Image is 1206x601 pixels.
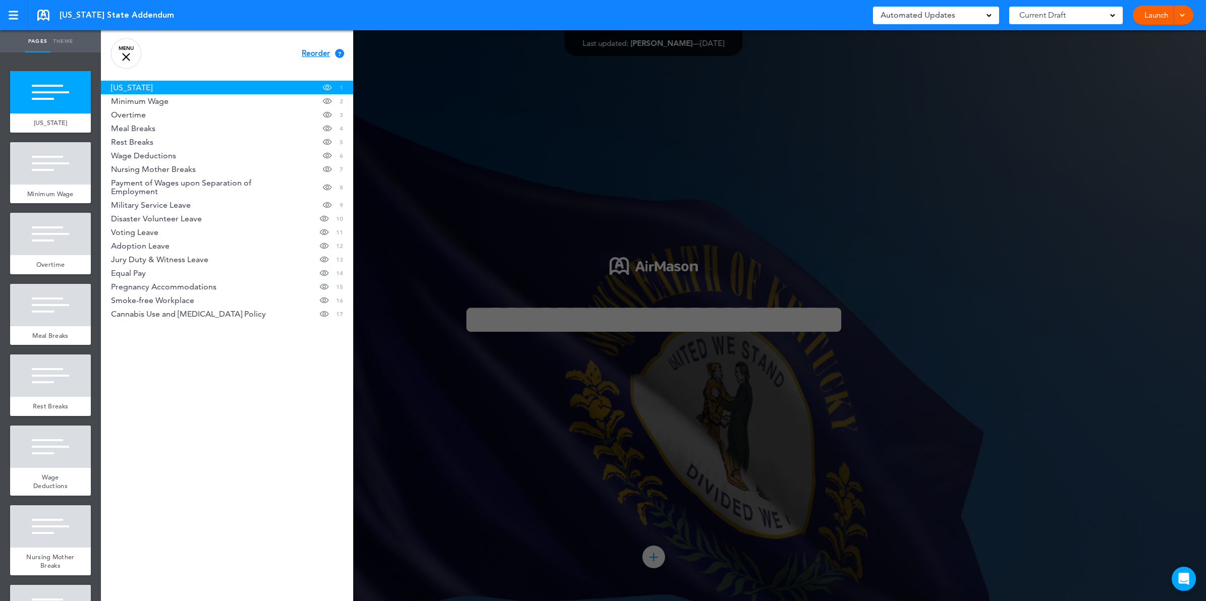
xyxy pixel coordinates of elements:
span: 16 [336,296,343,305]
span: 7 [340,165,343,173]
span: Disaster Volunteer Leave [111,214,202,223]
span: 9 [340,201,343,209]
span: Payment of Wages upon Separation of Employment [111,178,278,196]
span: Voting Leave [111,228,158,236]
span: 14 [336,269,343,277]
a: Wage Deductions 6 [101,149,353,162]
a: Meal Breaks [10,326,91,345]
span: 13 [336,255,343,264]
div: ? [335,49,344,58]
span: [US_STATE] State Addendum [60,10,174,21]
a: Overtime 3 [101,108,353,122]
a: Minimum Wage [10,185,91,204]
a: Meal Breaks 4 [101,122,353,135]
span: Reorder [302,50,330,57]
a: Minimum Wage 2 [101,94,353,108]
a: Rest Breaks [10,397,91,416]
span: Automated Updates [881,8,955,22]
a: Adoption Leave 12 [101,239,353,253]
a: Payment of Wages upon Separation of Employment 8 [101,176,353,198]
span: [US_STATE] [34,118,68,127]
span: Pregnancy Accommodations [111,282,216,291]
a: Nursing Mother Breaks 7 [101,162,353,176]
span: 3 [340,110,343,119]
a: Voting Leave 11 [101,225,353,239]
a: Wage Deductions [10,468,91,496]
span: 10 [336,214,343,223]
a: Smoke-free Workplace 16 [101,293,353,307]
span: 1 [340,83,343,92]
span: 2 [340,97,343,105]
span: 15 [336,282,343,291]
span: Wage Deductions [33,473,68,491]
span: Cannabis Use and Drug Testing Policy [111,310,266,318]
span: Wage Deductions [111,151,176,160]
span: Adoption Leave [111,242,170,250]
span: Nursing Mother Breaks [26,553,74,570]
span: 8 [340,183,343,192]
span: 17 [336,310,343,318]
a: [US_STATE] 1 [101,81,353,94]
span: 5 [340,138,343,146]
span: Smoke-free Workplace [111,296,194,305]
a: Disaster Volunteer Leave 10 [101,212,353,225]
a: Rest Breaks 5 [101,135,353,149]
a: Cannabis Use and [MEDICAL_DATA] Policy 17 [101,307,353,321]
a: Launch [1140,6,1172,25]
span: Military Service Leave [111,201,191,209]
span: Meal Breaks [32,331,68,340]
a: Pregnancy Accommodations 15 [101,280,353,293]
a: Jury Duty & Witness Leave 13 [101,253,353,266]
span: Minimum Wage [111,97,169,105]
div: Open Intercom Messenger [1172,567,1196,591]
span: 4 [340,124,343,133]
span: Equal Pay [111,269,146,277]
span: Minimum Wage [27,190,74,198]
span: Current Draft [1019,8,1066,22]
span: 6 [340,151,343,160]
span: 12 [336,242,343,250]
span: Nursing Mother Breaks [111,165,196,173]
a: Military Service Leave 9 [101,198,353,212]
span: Kentucky [111,83,152,92]
span: 11 [336,228,343,236]
span: Rest Breaks [111,138,153,146]
span: Overtime [36,260,65,269]
span: Rest Breaks [33,402,68,410]
span: Overtime [111,110,146,119]
a: Theme [50,30,76,52]
a: Overtime [10,255,91,274]
a: Equal Pay 14 [101,266,353,280]
a: [US_STATE] [10,113,91,133]
span: Jury Duty & Witness Leave [111,255,208,264]
a: MENU [111,38,141,69]
span: Meal Breaks [111,124,155,133]
a: Pages [25,30,50,52]
a: Nursing Mother Breaks [10,548,91,575]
